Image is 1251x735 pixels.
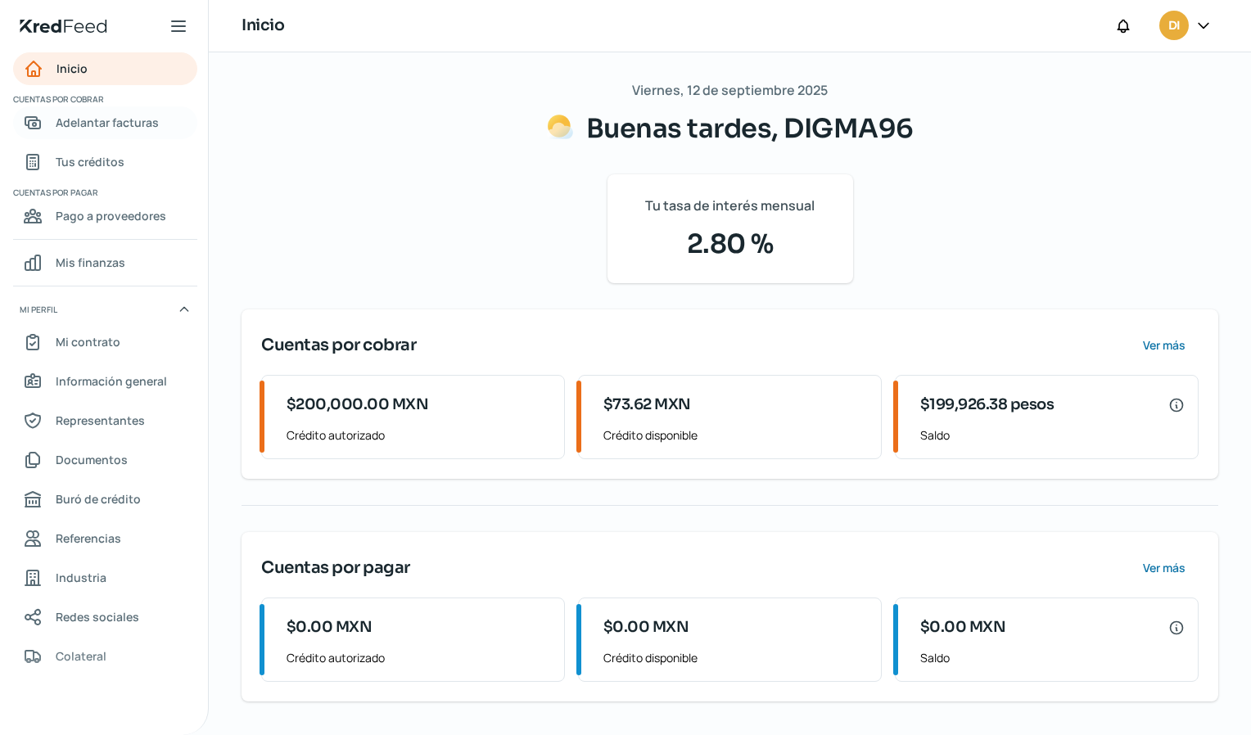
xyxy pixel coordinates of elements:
a: Inicio [13,52,197,85]
span: Documentos [56,449,128,470]
span: Colateral [56,646,106,666]
span: Cuentas por pagar [261,556,410,580]
span: Referencias [56,528,121,548]
span: $0.00 MXN [920,616,1006,638]
img: Saludos [547,114,573,140]
h1: Inicio [242,14,284,38]
span: Mi perfil [20,302,57,317]
a: Mi contrato [13,326,197,358]
span: Saldo [920,425,1185,445]
span: Crédito disponible [603,647,868,668]
a: Tus créditos [13,146,197,178]
span: Buró de crédito [56,489,141,509]
button: Ver más [1129,329,1199,362]
button: Ver más [1129,552,1199,584]
a: Representantes [13,404,197,437]
span: Buenas tardes, DIGMA96 [586,112,914,145]
span: Mis finanzas [56,252,125,273]
span: $73.62 MXN [603,394,691,416]
span: Inicio [56,58,88,79]
span: Pago a proveedores [56,205,166,226]
span: Industria [56,567,106,588]
span: DI [1168,16,1180,36]
span: Crédito autorizado [287,647,551,668]
span: Cuentas por pagar [13,185,195,200]
span: Cuentas por cobrar [261,333,416,358]
a: Colateral [13,640,197,673]
span: $0.00 MXN [603,616,689,638]
span: Adelantar facturas [56,112,159,133]
span: 2.80 % [627,224,833,264]
a: Documentos [13,444,197,476]
span: Tus créditos [56,151,124,172]
span: Saldo [920,647,1185,668]
a: Información general [13,365,197,398]
span: Viernes, 12 de septiembre 2025 [632,79,828,102]
span: Cuentas por cobrar [13,92,195,106]
span: Información general [56,371,167,391]
span: $200,000.00 MXN [287,394,429,416]
span: $199,926.38 pesos [920,394,1055,416]
a: Mis finanzas [13,246,197,279]
span: Ver más [1143,340,1186,351]
span: Mi contrato [56,331,120,352]
span: $0.00 MXN [287,616,373,638]
span: Representantes [56,410,145,431]
a: Redes sociales [13,601,197,634]
span: Tu tasa de interés mensual [645,194,815,218]
a: Industria [13,561,197,594]
a: Buró de crédito [13,483,197,516]
a: Pago a proveedores [13,200,197,232]
a: Referencias [13,522,197,555]
a: Adelantar facturas [13,106,197,139]
span: Ver más [1143,562,1186,574]
span: Crédito autorizado [287,425,551,445]
span: Redes sociales [56,606,139,627]
span: Crédito disponible [603,425,868,445]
